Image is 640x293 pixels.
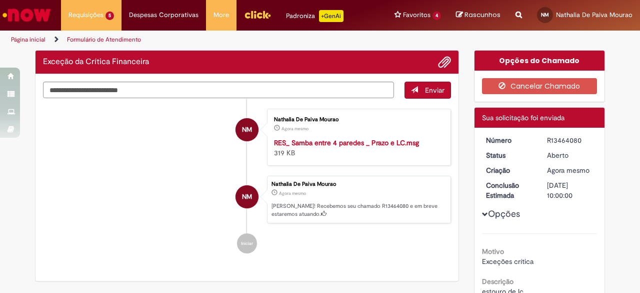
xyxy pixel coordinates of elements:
[547,180,593,200] div: [DATE] 10:00:00
[271,181,445,187] div: Nathalia De Paiva Mourao
[547,165,593,175] div: 29/08/2025 19:05:08
[438,56,451,69] button: Adicionar anexos
[279,190,306,196] time: 29/08/2025 19:05:08
[43,58,149,67] h2: Exceção da Crítica Financeira Histórico de tíquete
[547,166,589,175] span: Agora mesmo
[274,138,440,158] div: 319 KB
[242,185,252,209] span: NM
[286,10,343,22] div: Padroniza
[478,165,540,175] dt: Criação
[274,138,419,147] a: RES_ Samba entre 4 paredes _ Prazo e LC.msg
[11,36,45,44] a: Página inicial
[213,10,229,20] span: More
[279,190,306,196] span: Agora mesmo
[67,36,141,44] a: Formulário de Atendimento
[482,247,504,256] b: Motivo
[242,118,252,142] span: NM
[271,202,445,218] p: [PERSON_NAME]! Recebemos seu chamado R13464080 e em breve estaremos atuando.
[556,11,632,19] span: Nathalia De Paiva Mourao
[482,78,597,94] button: Cancelar Chamado
[235,118,258,141] div: Nathalia De Paiva Mourao
[235,185,258,208] div: Nathalia De Paiva Mourao
[129,10,198,20] span: Despesas Corporativas
[547,135,593,145] div: R13464080
[482,277,513,286] b: Descrição
[43,99,451,264] ul: Histórico de tíquete
[43,82,394,98] textarea: Digite sua mensagem aqui...
[541,12,549,18] span: NM
[478,135,540,145] dt: Número
[464,10,500,20] span: Rascunhos
[425,86,444,95] span: Enviar
[105,12,114,20] span: 5
[244,7,271,22] img: click_logo_yellow_360x200.png
[482,113,564,122] span: Sua solicitação foi enviada
[478,180,540,200] dt: Conclusão Estimada
[456,11,500,20] a: Rascunhos
[478,150,540,160] dt: Status
[319,10,343,22] p: +GenAi
[1,5,52,25] img: ServiceNow
[274,117,440,123] div: Nathalia De Paiva Mourao
[482,257,533,266] span: Exceções crítica
[432,12,441,20] span: 4
[404,82,451,99] button: Enviar
[68,10,103,20] span: Requisições
[281,126,308,132] span: Agora mesmo
[474,51,605,71] div: Opções do Chamado
[43,176,451,224] li: Nathalia De Paiva Mourao
[281,126,308,132] time: 29/08/2025 19:05:05
[547,150,593,160] div: Aberto
[547,166,589,175] time: 29/08/2025 19:05:08
[403,10,430,20] span: Favoritos
[7,31,419,49] ul: Trilhas de página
